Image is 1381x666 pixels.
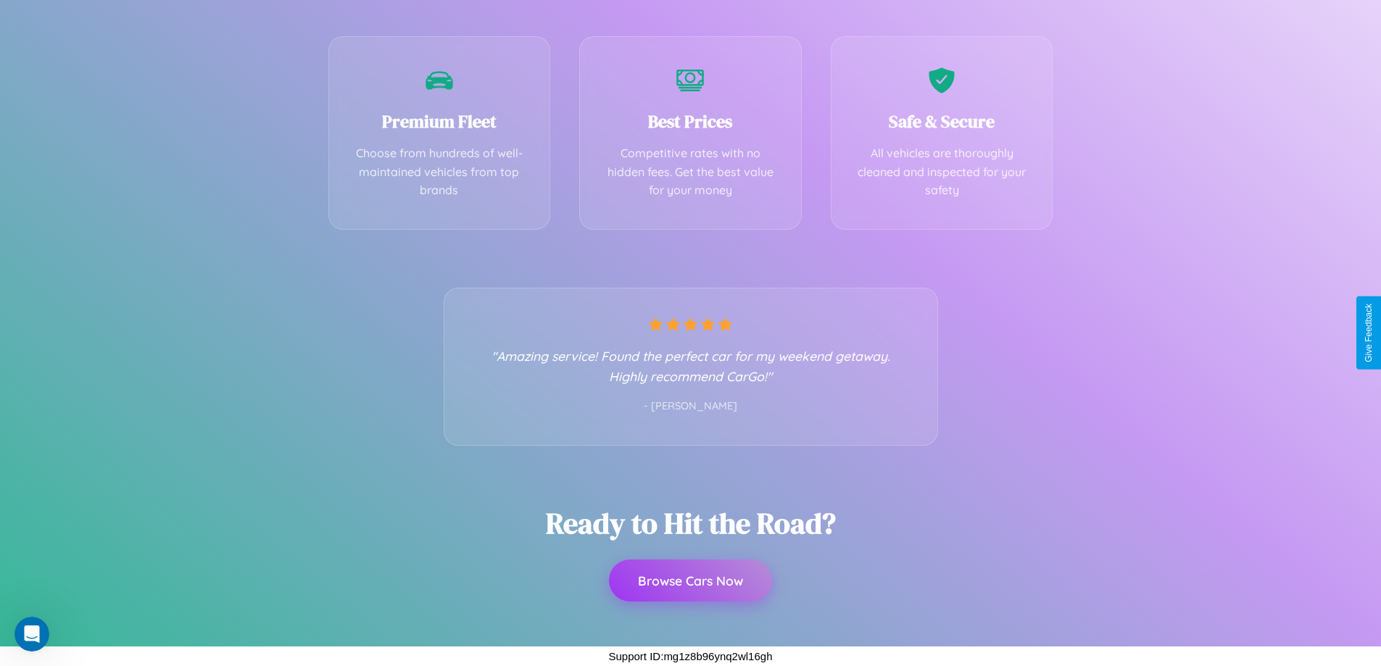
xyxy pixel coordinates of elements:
[853,144,1031,200] p: All vehicles are thoroughly cleaned and inspected for your safety
[602,144,779,200] p: Competitive rates with no hidden fees. Get the best value for your money
[473,346,908,386] p: "Amazing service! Found the perfect car for my weekend getaway. Highly recommend CarGo!"
[602,109,779,133] h3: Best Prices
[609,559,772,602] button: Browse Cars Now
[351,109,528,133] h3: Premium Fleet
[853,109,1031,133] h3: Safe & Secure
[1364,304,1374,362] div: Give Feedback
[473,397,908,416] p: - [PERSON_NAME]
[609,646,773,666] p: Support ID: mg1z8b96ynq2wl16gh
[351,144,528,200] p: Choose from hundreds of well-maintained vehicles from top brands
[14,617,49,652] iframe: Intercom live chat
[546,504,836,543] h2: Ready to Hit the Road?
